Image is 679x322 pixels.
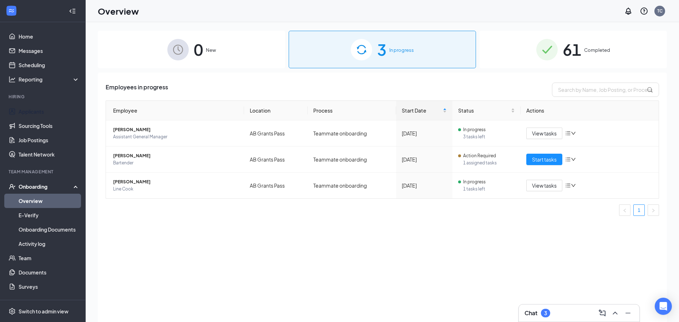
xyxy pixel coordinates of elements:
svg: ComposeMessage [598,309,607,317]
div: Reporting [19,76,80,83]
td: AB Grants Pass [244,120,307,147]
div: Open Intercom Messenger [655,298,672,315]
button: right [648,204,659,216]
svg: QuestionInfo [640,7,648,15]
span: 1 tasks left [463,185,515,193]
a: Team [19,251,80,265]
th: Process [308,101,396,120]
a: Talent Network [19,147,80,162]
a: Surveys [19,279,80,294]
h3: Chat [525,309,537,317]
span: 61 [563,37,581,62]
svg: Minimize [624,309,632,317]
td: AB Grants Pass [244,173,307,198]
span: [PERSON_NAME] [113,126,238,133]
div: Switch to admin view [19,308,69,315]
span: right [651,208,655,213]
a: Home [19,29,80,44]
svg: Notifications [624,7,633,15]
span: View tasks [532,182,557,189]
svg: ChevronUp [611,309,619,317]
div: [DATE] [402,129,447,137]
div: [DATE] [402,155,447,163]
svg: Analysis [9,76,16,83]
td: Teammate onboarding [308,120,396,147]
span: Employees in progress [106,83,168,97]
th: Status [452,101,521,120]
span: In progress [463,178,486,185]
span: down [571,157,576,162]
button: Minimize [622,307,634,319]
a: E-Verify [19,208,80,222]
svg: Collapse [69,8,76,15]
svg: WorkstreamLogo [8,7,15,14]
h1: Overview [98,5,139,17]
span: New [206,46,216,54]
td: AB Grants Pass [244,147,307,173]
span: 0 [194,37,203,62]
a: Activity log [19,237,80,251]
li: 1 [633,204,645,216]
td: Teammate onboarding [308,173,396,198]
div: [DATE] [402,182,447,189]
span: left [623,208,627,213]
div: Team Management [9,169,78,175]
a: Job Postings [19,133,80,147]
span: In progress [389,46,414,54]
a: Applicants [19,104,80,119]
th: Employee [106,101,244,120]
span: bars [565,183,571,188]
th: Location [244,101,307,120]
a: Overview [19,194,80,208]
span: Status [458,106,510,114]
span: [PERSON_NAME] [113,152,238,159]
a: Sourcing Tools [19,119,80,133]
span: 3 tasks left [463,133,515,140]
div: 3 [544,310,547,316]
span: [PERSON_NAME] [113,178,238,185]
button: View tasks [526,180,562,191]
span: Start tasks [532,155,557,163]
li: Previous Page [619,204,630,216]
div: TC [657,8,663,14]
svg: UserCheck [9,183,16,190]
span: bars [565,130,571,136]
span: Action Required [463,152,496,159]
a: Documents [19,265,80,279]
a: Onboarding Documents [19,222,80,237]
button: View tasks [526,128,562,139]
a: Messages [19,44,80,58]
span: bars [565,157,571,162]
span: down [571,131,576,136]
span: 1 assigned tasks [463,159,515,167]
li: Next Page [648,204,659,216]
span: In progress [463,126,486,133]
span: Start Date [402,106,441,114]
span: View tasks [532,129,557,137]
span: down [571,183,576,188]
th: Actions [521,101,659,120]
span: Assistant General Manager [113,133,238,140]
a: Scheduling [19,58,80,72]
button: left [619,204,630,216]
button: ComposeMessage [597,307,608,319]
button: Start tasks [526,154,562,165]
a: 1 [634,205,644,216]
div: Hiring [9,94,78,100]
span: Bartender [113,159,238,167]
svg: Settings [9,308,16,315]
td: Teammate onboarding [308,147,396,173]
button: ChevronUp [609,307,621,319]
span: Completed [584,46,610,54]
input: Search by Name, Job Posting, or Process [552,83,659,97]
div: Onboarding [19,183,74,190]
span: Line Cook [113,185,238,193]
span: 3 [377,37,386,62]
